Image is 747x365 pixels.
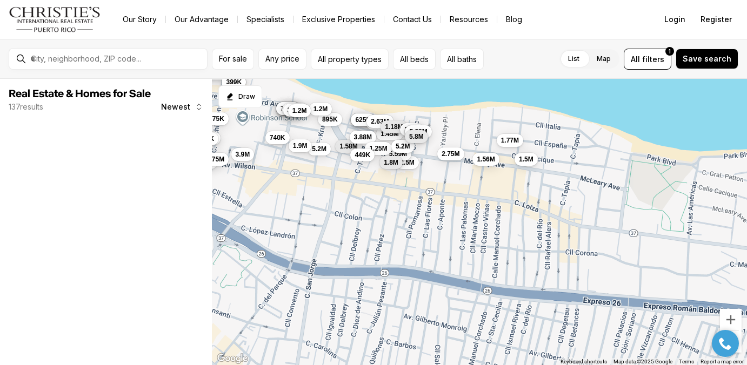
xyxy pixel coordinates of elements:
[694,9,738,30] button: Register
[642,53,664,65] span: filters
[351,113,375,126] button: 625K
[335,139,362,152] button: 1.58M
[442,149,459,158] span: 2.75M
[355,116,371,124] span: 625K
[226,77,242,86] span: 399K
[385,147,411,160] button: 5.59M
[658,9,692,30] button: Login
[161,103,190,111] span: Newest
[265,131,290,144] button: 740K
[683,55,731,63] span: Save search
[588,49,619,69] label: Map
[384,12,441,27] button: Contact Us
[283,103,308,116] button: 318K
[236,150,250,158] span: 3.9M
[379,156,403,168] button: 1.8M
[701,359,744,364] a: Report a map error
[318,112,342,125] button: 895K
[204,112,229,125] button: 775K
[155,96,210,118] button: Newest
[440,49,484,70] button: All baths
[472,153,499,166] button: 1.56M
[384,158,398,166] span: 1.8M
[309,102,332,115] button: 1.2M
[400,123,423,136] button: 3.7M
[355,151,370,159] span: 449K
[405,130,428,143] button: 5.8M
[350,148,375,161] button: 449K
[354,133,372,141] span: 3.88M
[385,123,403,131] span: 1.18M
[288,104,311,117] button: 1.2M
[400,158,415,167] span: 2.5M
[381,130,398,138] span: 1.45M
[376,127,403,140] button: 1.45M
[238,12,293,27] a: Specialists
[289,139,312,152] button: 1.9M
[391,139,415,152] button: 5.2M
[288,105,303,114] span: 318K
[519,155,533,164] span: 1.5M
[114,12,165,27] a: Our Story
[218,85,262,108] button: Start drawing
[308,142,331,155] button: 5.2M
[270,133,285,141] span: 740K
[312,144,326,153] span: 5.2M
[209,114,224,123] span: 775K
[389,149,407,158] span: 5.59M
[311,49,389,70] button: All property types
[497,133,523,146] button: 1.77M
[231,147,255,160] button: 3.9M
[258,49,306,70] button: Any price
[664,15,685,24] span: Login
[441,12,497,27] a: Resources
[393,49,436,70] button: All beds
[613,359,672,364] span: Map data ©2025 Google
[9,6,101,32] img: logo
[9,89,151,99] span: Real Estate & Homes for Sale
[9,103,43,111] p: 137 results
[350,131,376,144] button: 3.88M
[437,147,464,160] button: 2.75M
[282,103,309,116] button: 1.38M
[624,49,671,70] button: Allfilters1
[294,12,384,27] a: Exclusive Properties
[720,309,742,330] button: Zoom in
[314,104,328,113] span: 1.2M
[501,136,519,144] span: 1.77M
[409,127,427,136] span: 5.88M
[281,104,296,113] span: 790K
[292,106,307,114] span: 1.2M
[409,132,424,141] span: 5.8M
[396,156,419,169] button: 2.5M
[222,75,246,88] button: 399K
[276,102,301,115] button: 790K
[679,359,694,364] a: Terms
[701,15,732,24] span: Register
[366,116,389,129] button: 2.9M
[293,141,308,150] span: 1.9M
[559,49,588,69] label: List
[265,55,299,63] span: Any price
[515,153,538,166] button: 1.5M
[219,55,247,63] span: For sale
[206,155,224,164] span: 2.75M
[404,125,419,134] span: 3.7M
[477,155,495,164] span: 1.56M
[202,153,229,166] button: 2.75M
[396,141,410,150] span: 5.2M
[381,120,407,133] button: 1.18M
[405,125,431,138] button: 5.88M
[166,12,237,27] a: Our Advantage
[669,47,671,56] span: 1
[497,12,531,27] a: Blog
[212,49,254,70] button: For sale
[322,114,338,123] span: 895K
[366,114,393,127] button: 2.63M
[371,117,389,125] span: 2.63M
[369,144,387,152] span: 1.25M
[676,49,738,69] button: Save search
[365,141,391,154] button: 1.25M
[631,53,640,65] span: All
